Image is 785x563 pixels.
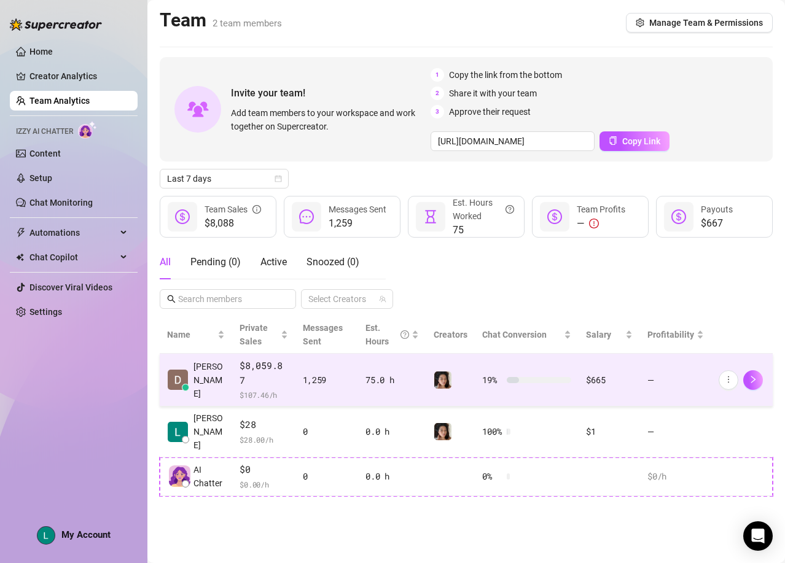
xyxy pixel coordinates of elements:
span: [PERSON_NAME] [193,360,225,400]
img: logo-BBDzfeDw.svg [10,18,102,31]
div: Open Intercom Messenger [743,521,773,551]
div: 1,259 [303,373,351,387]
span: Copy the link from the bottom [449,68,562,82]
button: Manage Team & Permissions [626,13,773,33]
img: Luna Sake [168,422,188,442]
a: Creator Analytics [29,66,128,86]
span: Add team members to your workspace and work together on Supercreator. [231,106,426,133]
span: 3 [431,105,444,118]
div: Pending ( 0 ) [190,255,241,270]
span: exclamation-circle [589,219,599,228]
div: 0 [303,425,351,438]
th: Name [160,316,232,354]
img: Luna [434,423,451,440]
img: Chat Copilot [16,253,24,262]
span: [PERSON_NAME] [193,411,225,452]
td: — [640,354,711,406]
span: $ 0.00 /h [240,478,287,491]
div: $0 /h [647,470,704,483]
span: question-circle [506,196,514,223]
span: team [379,295,386,303]
button: Copy Link [599,131,670,151]
span: Team Profits [577,204,625,214]
div: 0.0 h [365,425,419,438]
span: right [749,375,757,384]
span: Messages Sent [329,204,386,214]
div: Team Sales [205,203,261,216]
div: $665 [586,373,633,387]
span: 19 % [482,373,502,387]
span: message [299,209,314,224]
span: 1,259 [329,216,386,231]
span: Payouts [701,204,733,214]
img: Luna [434,371,451,389]
span: $0 [240,462,287,477]
span: Salary [586,330,611,340]
span: dollar-circle [671,209,686,224]
span: 2 [431,87,444,100]
input: Search members [178,292,279,306]
span: Approve their request [449,105,531,118]
span: My Account [61,529,111,540]
div: — [577,216,625,231]
img: Daniel saye [168,370,188,390]
a: Settings [29,307,62,317]
span: $ 28.00 /h [240,433,287,446]
span: Izzy AI Chatter [16,126,73,138]
span: Messages Sent [303,323,343,346]
div: Est. Hours [365,321,409,348]
span: setting [636,18,644,27]
span: Manage Team & Permissions [649,18,763,28]
a: Discover Viral Videos [29,282,112,292]
span: info-circle [252,203,261,216]
span: Share it with your team [449,87,537,100]
span: Name [167,328,215,341]
span: search [167,295,176,303]
span: dollar-circle [547,209,562,224]
span: Automations [29,223,117,243]
span: dollar-circle [175,209,190,224]
span: 100 % [482,425,502,438]
span: question-circle [400,321,409,348]
div: $1 [586,425,633,438]
span: copy [609,136,617,145]
span: calendar [275,175,282,182]
img: ACg8ocI2jAYWZdSRkC41xWk63-i-IT3bmK9QNDwIXpnWFReSXdY2eg=s96-c [37,527,55,544]
span: $28 [240,417,287,432]
div: 75.0 h [365,373,419,387]
span: Profitability [647,330,694,340]
div: All [160,255,171,270]
a: Home [29,47,53,56]
span: AI Chatter [193,463,225,490]
span: $8,088 [205,216,261,231]
td: — [640,406,711,457]
img: AI Chatter [78,121,97,139]
th: Creators [426,316,475,354]
div: Est. Hours Worked [453,196,514,223]
span: Copy Link [622,136,660,146]
span: 0 % [482,470,502,483]
h2: Team [160,9,282,32]
span: Active [260,256,287,268]
span: 2 team members [213,18,282,29]
span: Private Sales [240,323,268,346]
span: $ 107.46 /h [240,389,287,401]
span: thunderbolt [16,228,26,238]
span: Snoozed ( 0 ) [307,256,359,268]
span: more [724,375,733,384]
a: Setup [29,173,52,183]
span: Chat Conversion [482,330,547,340]
a: Team Analytics [29,96,90,106]
a: Content [29,149,61,158]
a: Chat Monitoring [29,198,93,208]
span: hourglass [423,209,438,224]
span: 1 [431,68,444,82]
span: $667 [701,216,733,231]
img: izzy-ai-chatter-avatar-DDCN_rTZ.svg [169,465,190,487]
span: $8,059.87 [240,359,287,387]
span: 75 [453,223,514,238]
span: Chat Copilot [29,247,117,267]
span: Invite your team! [231,85,431,101]
div: 0.0 h [365,470,419,483]
div: 0 [303,470,351,483]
